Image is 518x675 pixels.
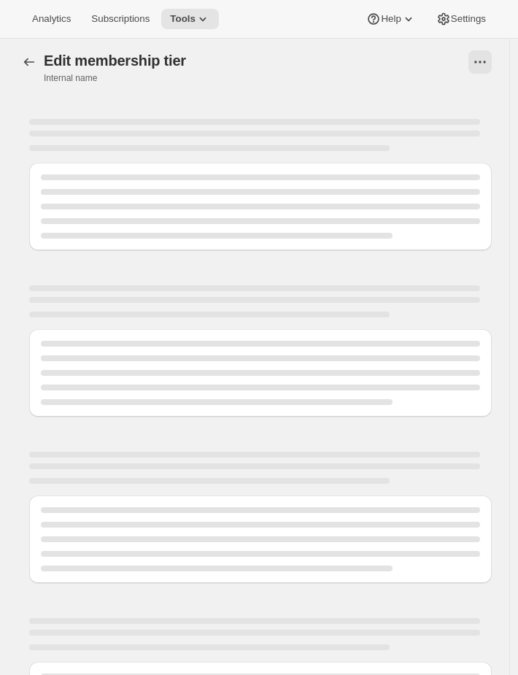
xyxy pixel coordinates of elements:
span: Tools [170,13,196,25]
button: Tools [161,9,219,29]
button: Settings [428,9,495,29]
span: Analytics [32,13,71,25]
button: View actions for [object Object] [468,50,492,74]
div: Edit membership tier [44,52,186,69]
button: Analytics [23,9,80,29]
span: Subscriptions [91,13,150,25]
button: Help [357,9,424,29]
button: Memberships [18,50,41,74]
p: Internal name [44,72,192,84]
button: Subscriptions [82,9,158,29]
span: Settings [451,13,486,25]
span: Help [381,13,401,25]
